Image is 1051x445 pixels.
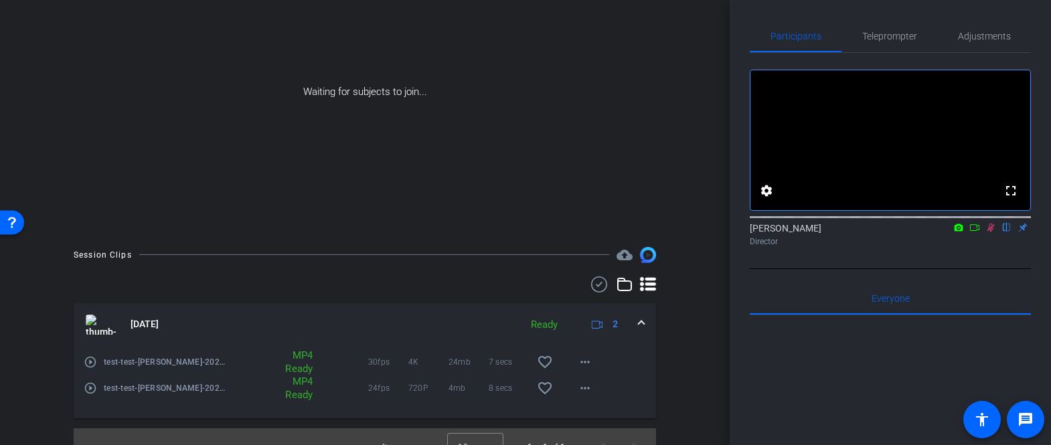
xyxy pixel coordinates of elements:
span: [DATE] [131,317,159,331]
span: Teleprompter [862,31,917,41]
span: Adjustments [958,31,1011,41]
span: 24fps [368,381,408,395]
span: 720P [408,381,449,395]
div: Director [750,236,1031,248]
mat-icon: message [1018,412,1034,428]
div: Ready [524,317,564,333]
mat-icon: fullscreen [1003,183,1019,199]
mat-icon: settings [758,183,775,199]
span: Destinations for your clips [617,247,633,263]
span: 8 secs [489,381,529,395]
span: Everyone [872,294,910,303]
span: 2 [613,317,618,331]
mat-icon: flip [999,221,1015,233]
img: thumb-nail [86,315,116,335]
span: Participants [771,31,821,41]
span: 4mb [449,381,489,395]
mat-icon: more_horiz [577,380,593,396]
mat-icon: play_circle_outline [84,355,97,369]
mat-icon: more_horiz [577,354,593,370]
div: thumb-nail[DATE]Ready2 [74,346,656,418]
div: [PERSON_NAME] [750,221,1031,248]
span: test-test-[PERSON_NAME]-2025-09-25-11-19-25-585-1 [104,381,230,395]
mat-icon: favorite_border [537,354,553,370]
mat-icon: play_circle_outline [84,381,97,395]
div: Session Clips [74,248,132,262]
mat-icon: accessibility [974,412,990,428]
span: 7 secs [489,355,529,369]
span: 24mb [449,355,489,369]
mat-icon: favorite_border [537,380,553,396]
span: 30fps [368,355,408,369]
div: MP4 Ready [278,349,320,375]
mat-icon: cloud_upload [617,247,633,263]
div: MP4 Ready [278,375,320,402]
span: 4K [408,355,449,369]
mat-expansion-panel-header: thumb-nail[DATE]Ready2 [74,303,656,346]
span: test-test-[PERSON_NAME]-2025-09-25-11-19-25-585-0 [104,355,230,369]
img: Session clips [640,247,656,263]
